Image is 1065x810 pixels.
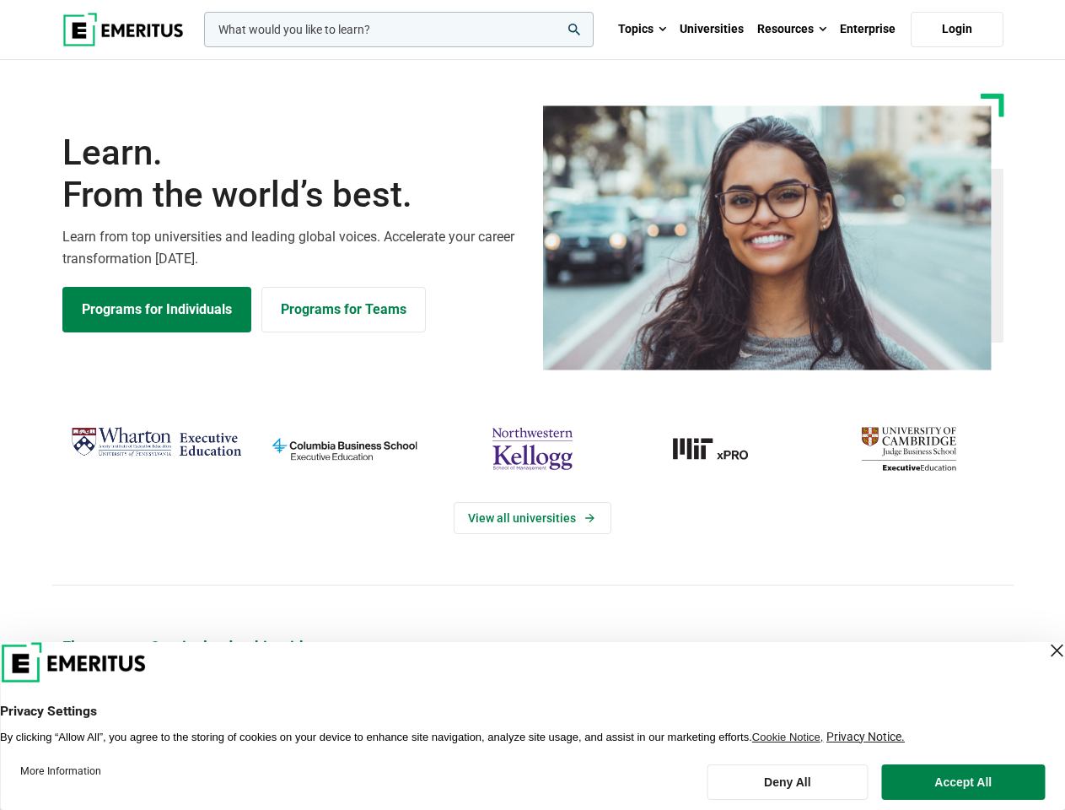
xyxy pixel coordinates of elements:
a: Explore for Business [261,287,426,332]
span: From the world’s best. [62,174,523,216]
img: MIT xPRO [635,421,806,477]
img: columbia-business-school [259,421,430,477]
a: Explore Programs [62,287,251,332]
a: Login [911,12,1003,47]
p: Elevate your C-suite leadership with [62,636,1003,657]
input: woocommerce-product-search-field-0 [204,12,594,47]
img: cambridge-judge-business-school [823,421,994,477]
p: Learn from top universities and leading global voices. Accelerate your career transformation [DATE]. [62,226,523,269]
img: Learn from the world's best [543,105,992,370]
img: Wharton Executive Education [71,421,242,463]
a: View Universities [454,502,611,534]
h1: Learn. [62,132,523,217]
a: MIT-xPRO [635,421,806,477]
img: northwestern-kellogg [447,421,618,477]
